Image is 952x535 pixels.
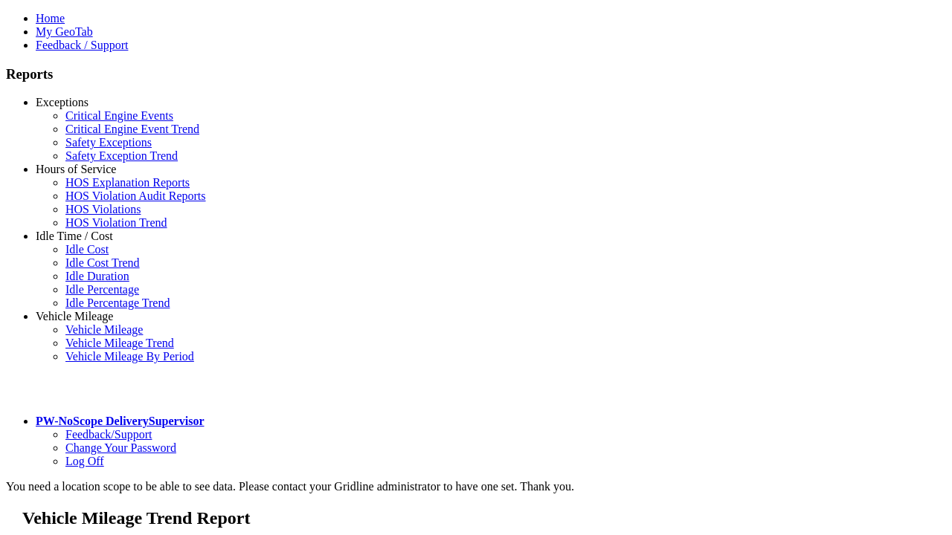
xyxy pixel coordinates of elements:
[65,455,104,467] a: Log Off
[65,149,178,162] a: Safety Exception Trend
[65,428,152,441] a: Feedback/Support
[65,189,206,202] a: HOS Violation Audit Reports
[6,480,946,493] div: You need a location scope to be able to see data. Please contact your Gridline administrator to h...
[36,163,116,175] a: Hours of Service
[65,441,176,454] a: Change Your Password
[6,66,946,82] h3: Reports
[65,270,129,282] a: Idle Duration
[36,25,93,38] a: My GeoTab
[65,337,174,349] a: Vehicle Mileage Trend
[36,12,65,25] a: Home
[65,350,194,363] a: Vehicle Mileage By Period
[65,283,139,296] a: Idle Percentage
[65,216,167,229] a: HOS Violation Trend
[65,109,173,122] a: Critical Engine Events
[36,310,113,322] a: Vehicle Mileage
[65,323,143,336] a: Vehicle Mileage
[65,136,152,149] a: Safety Exceptions
[65,123,199,135] a: Critical Engine Event Trend
[65,203,141,215] a: HOS Violations
[36,96,89,108] a: Exceptions
[36,415,204,427] a: PW-NoScope DeliverySupervisor
[36,230,113,242] a: Idle Time / Cost
[65,296,170,309] a: Idle Percentage Trend
[36,39,128,51] a: Feedback / Support
[22,508,946,528] h2: Vehicle Mileage Trend Report
[65,176,190,189] a: HOS Explanation Reports
[65,243,109,256] a: Idle Cost
[65,256,140,269] a: Idle Cost Trend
